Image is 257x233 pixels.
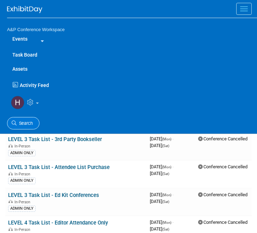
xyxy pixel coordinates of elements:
[7,48,257,62] a: Task Board
[11,76,257,91] a: Activity Feed
[8,200,13,203] img: In-Person Event
[150,143,169,148] span: [DATE]
[172,164,173,169] span: -
[14,227,32,232] span: In-Person
[8,192,99,198] a: LEVEL 3 Task List - Ed Kit Conferences
[162,193,171,197] span: (Mon)
[8,220,108,226] a: LEVEL 4 Task List - Editor Attendance Only
[20,82,49,88] span: Activity Feed
[150,226,169,232] span: [DATE]
[162,172,169,176] span: (Sat)
[150,220,173,225] span: [DATE]
[162,137,171,141] span: (Mon)
[8,227,13,231] img: In-Person Event
[8,136,102,142] a: LEVEL 3 Task List - 3rd Party Bookseller
[150,199,169,204] span: [DATE]
[8,150,36,156] div: ADMIN ONLY
[198,136,247,141] span: Conference Cancelled
[198,192,247,197] span: Conference Cancelled
[198,220,247,225] span: Conference Cancelled
[7,6,42,13] img: ExhibitDay
[7,32,33,46] a: Events
[14,172,32,176] span: In-Person
[7,117,39,129] a: Search
[162,144,169,148] span: (Sat)
[8,172,13,175] img: In-Person Event
[162,200,169,204] span: (Sat)
[150,171,169,176] span: [DATE]
[150,192,173,197] span: [DATE]
[7,62,257,76] a: Assets
[162,227,169,231] span: (Sat)
[17,121,33,126] span: Search
[162,165,171,169] span: (Mon)
[8,177,36,184] div: ADMIN ONLY
[14,144,32,148] span: In-Person
[150,164,173,169] span: [DATE]
[172,136,173,141] span: -
[7,27,65,32] span: A&P Conference Workspace
[150,136,173,141] span: [DATE]
[14,200,32,204] span: In-Person
[8,164,110,170] a: LEVEL 3 Task List - Attendee List Purchase
[162,221,171,225] span: (Mon)
[11,96,24,109] img: Hannah Siegel
[236,3,252,15] button: Menu
[8,205,36,212] div: ADMIN ONLY
[172,220,173,225] span: -
[172,192,173,197] span: -
[8,144,13,147] img: In-Person Event
[198,164,247,169] span: Conference Cancelled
